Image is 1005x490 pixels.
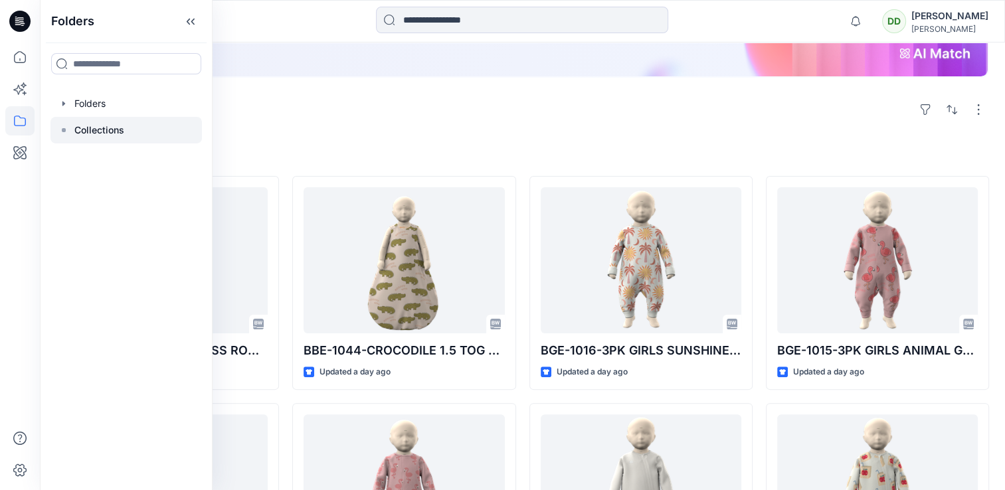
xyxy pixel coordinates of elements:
p: Updated a day ago [793,365,864,379]
p: Collections [74,122,124,138]
div: DD [882,9,906,33]
div: [PERSON_NAME] [911,24,988,34]
div: [PERSON_NAME] [911,8,988,24]
a: BGE-1015-3PK GIRLS ANIMAL GWM SLEEPSUIT-COMMENT 03 [777,187,978,333]
a: BBE-1044-CROCODILE 1.5 TOG SLEEPBAG-COMMENT 01 [304,187,504,333]
p: BGE-1016-3PK GIRLS SUNSHINE PALM GWM ZIP TRHU SLEEPSUIT-COMMENT 02 [541,341,741,360]
a: BGE-1016-3PK GIRLS SUNSHINE PALM GWM ZIP TRHU SLEEPSUIT-COMMENT 02 [541,187,741,333]
p: BGE-1015-3PK GIRLS ANIMAL GWM SLEEPSUIT-COMMENT 03 [777,341,978,360]
h4: Styles [56,147,989,163]
p: Updated a day ago [320,365,391,379]
p: BBE-1044-CROCODILE 1.5 TOG SLEEPBAG-COMMENT 01 [304,341,504,360]
p: Updated a day ago [557,365,628,379]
